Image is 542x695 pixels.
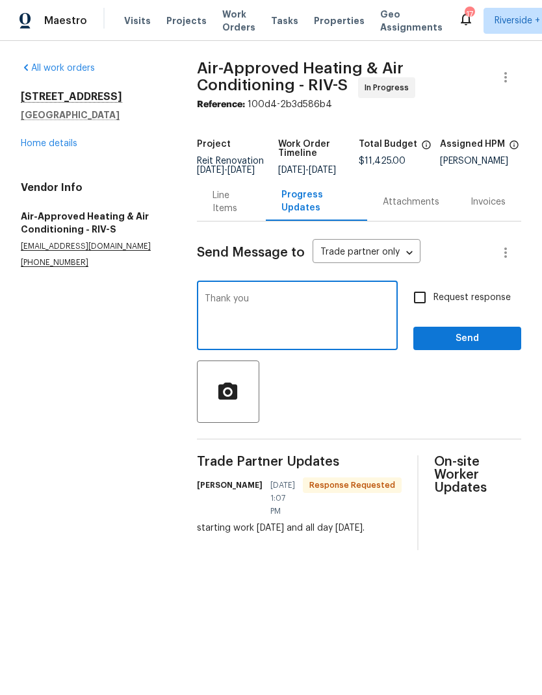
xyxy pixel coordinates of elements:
span: Maestro [44,14,87,27]
h5: Air-Approved Heating & Air Conditioning - RIV-S [21,210,166,236]
h5: Assigned HPM [440,140,505,149]
div: [PERSON_NAME] [440,157,521,166]
h4: Vendor Info [21,181,166,194]
button: Send [413,327,521,351]
span: Projects [166,14,207,27]
h6: [PERSON_NAME] [197,479,263,492]
span: Visits [124,14,151,27]
span: Work Orders [222,8,255,34]
span: Request response [433,291,511,305]
span: Air-Approved Heating & Air Conditioning - RIV-S [197,60,404,93]
h5: Total Budget [359,140,417,149]
h5: Project [197,140,231,149]
span: [DATE] 1:07 PM [270,479,295,518]
span: The hpm assigned to this work order. [509,140,519,157]
span: Tasks [271,16,298,25]
span: Send [424,331,511,347]
h5: Work Order Timeline [278,140,359,158]
div: starting work [DATE] and all day [DATE]. [197,522,402,535]
span: [DATE] [278,166,305,175]
span: Response Requested [304,479,400,492]
span: - [197,166,255,175]
b: Reference: [197,100,245,109]
span: $11,425.00 [359,157,406,166]
div: 17 [465,8,474,21]
span: In Progress [365,81,414,94]
span: Send Message to [197,246,305,259]
textarea: Thank you [205,294,390,340]
span: Reit Renovation [197,157,264,175]
div: Invoices [471,196,506,208]
span: Trade Partner Updates [197,455,402,468]
span: [DATE] [309,166,336,175]
a: Home details [21,139,77,148]
span: Properties [314,14,365,27]
span: Geo Assignments [380,8,443,34]
span: The total cost of line items that have been proposed by Opendoor. This sum includes line items th... [421,140,432,157]
a: All work orders [21,64,95,73]
span: - [278,166,336,175]
div: Line Items [213,189,250,215]
div: Attachments [383,196,439,208]
span: [DATE] [197,166,224,175]
div: Trade partner only [313,242,420,264]
div: 100d4-2b3d586b4 [197,98,521,111]
div: Progress Updates [281,188,352,214]
span: [DATE] [227,166,255,175]
span: On-site Worker Updates [434,455,521,494]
